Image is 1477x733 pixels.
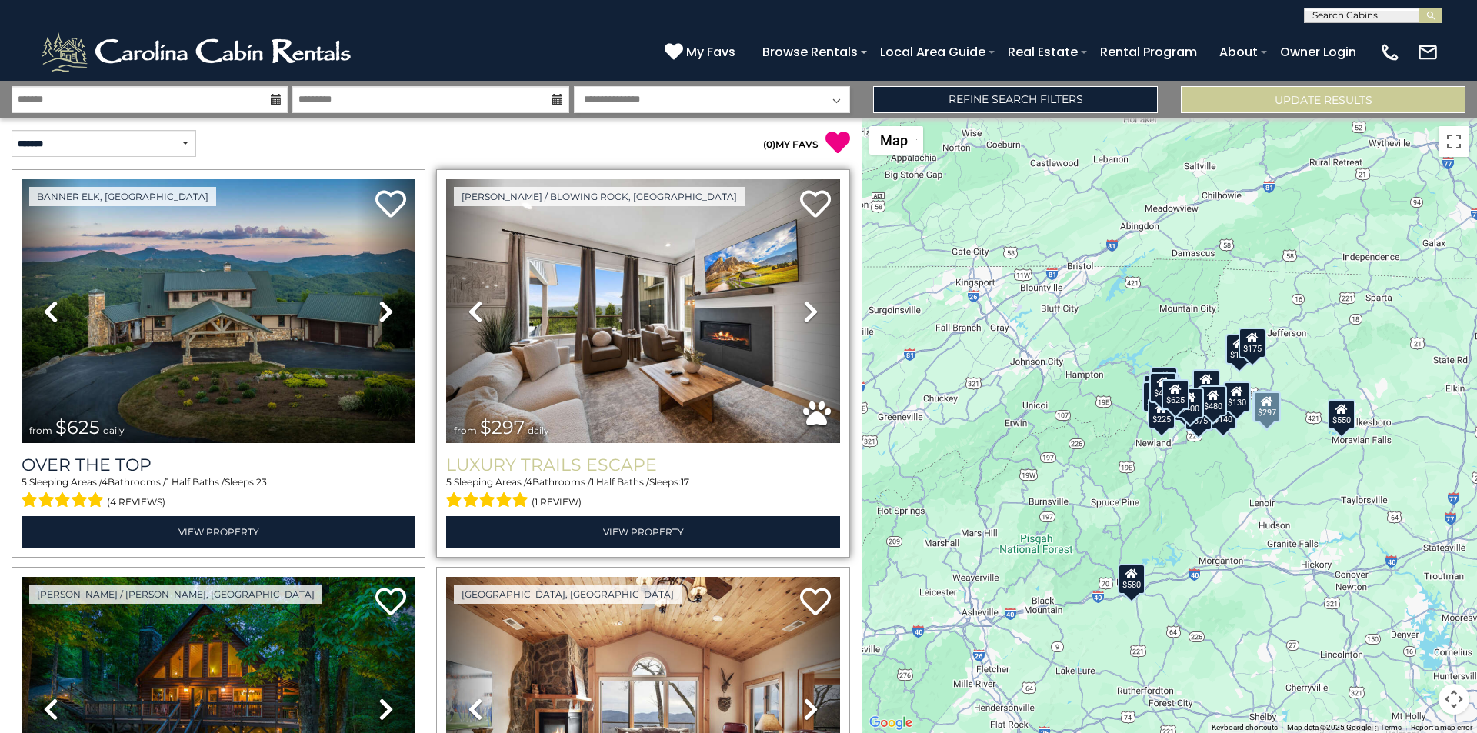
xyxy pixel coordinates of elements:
span: (4 reviews) [107,492,165,512]
a: My Favs [665,42,739,62]
div: $140 [1209,398,1237,428]
span: Map [880,132,908,148]
div: $125 [1150,366,1178,397]
div: $625 [1162,379,1189,410]
div: $349 [1192,369,1220,400]
a: Add to favorites [375,586,406,619]
span: 23 [256,476,267,488]
span: from [29,425,52,436]
img: thumbnail_167153549.jpeg [22,179,415,443]
span: My Favs [686,42,735,62]
span: $297 [480,416,525,438]
a: Add to favorites [800,188,831,222]
a: Report a map error [1411,723,1472,731]
button: Toggle fullscreen view [1439,126,1469,157]
a: Rental Program [1092,38,1205,65]
span: Map data ©2025 Google [1287,723,1371,731]
a: Refine Search Filters [873,86,1158,113]
span: 1 Half Baths / [166,476,225,488]
div: $130 [1223,381,1251,412]
span: ( ) [763,138,775,150]
a: Owner Login [1272,38,1364,65]
a: Local Area Guide [872,38,993,65]
a: [PERSON_NAME] / Blowing Rock, [GEOGRAPHIC_DATA] [454,187,745,206]
div: $400 [1176,387,1204,418]
div: $225 [1148,398,1175,429]
a: Add to favorites [800,586,831,619]
div: Sleeping Areas / Bathrooms / Sleeps: [446,475,840,512]
button: Keyboard shortcuts [1212,722,1278,733]
img: thumbnail_168695581.jpeg [446,179,840,443]
a: [PERSON_NAME] / [PERSON_NAME], [GEOGRAPHIC_DATA] [29,585,322,604]
span: from [454,425,477,436]
span: daily [528,425,549,436]
a: View Property [446,516,840,548]
img: Google [865,713,916,733]
span: $625 [55,416,100,438]
span: 1 Half Baths / [591,476,649,488]
div: $175 [1225,334,1253,365]
span: 5 [446,476,452,488]
div: $580 [1118,563,1145,594]
div: $550 [1328,398,1355,429]
a: Open this area in Google Maps (opens a new window) [865,713,916,733]
a: (0)MY FAVS [763,138,819,150]
a: Banner Elk, [GEOGRAPHIC_DATA] [29,187,216,206]
img: mail-regular-white.png [1417,42,1439,63]
button: Update Results [1181,86,1465,113]
div: $175 [1239,327,1266,358]
a: Real Estate [1000,38,1085,65]
span: 0 [766,138,772,150]
a: [GEOGRAPHIC_DATA], [GEOGRAPHIC_DATA] [454,585,682,604]
div: $297 [1253,391,1281,422]
img: phone-regular-white.png [1379,42,1401,63]
button: Map camera controls [1439,684,1469,715]
a: View Property [22,516,415,548]
span: daily [103,425,125,436]
div: Sleeping Areas / Bathrooms / Sleeps: [22,475,415,512]
span: 5 [22,476,27,488]
img: White-1-2.png [38,29,358,75]
span: 4 [526,476,532,488]
span: (1 review) [532,492,582,512]
button: Change map style [869,126,923,155]
div: $230 [1142,381,1170,411]
a: Luxury Trails Escape [446,455,840,475]
a: Add to favorites [375,188,406,222]
span: 4 [102,476,108,488]
a: Over The Top [22,455,415,475]
a: About [1212,38,1265,65]
div: $425 [1149,371,1177,402]
a: Browse Rentals [755,38,865,65]
span: 17 [681,476,689,488]
div: $480 [1199,385,1227,415]
a: Terms [1380,723,1402,731]
div: $375 [1185,399,1212,430]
